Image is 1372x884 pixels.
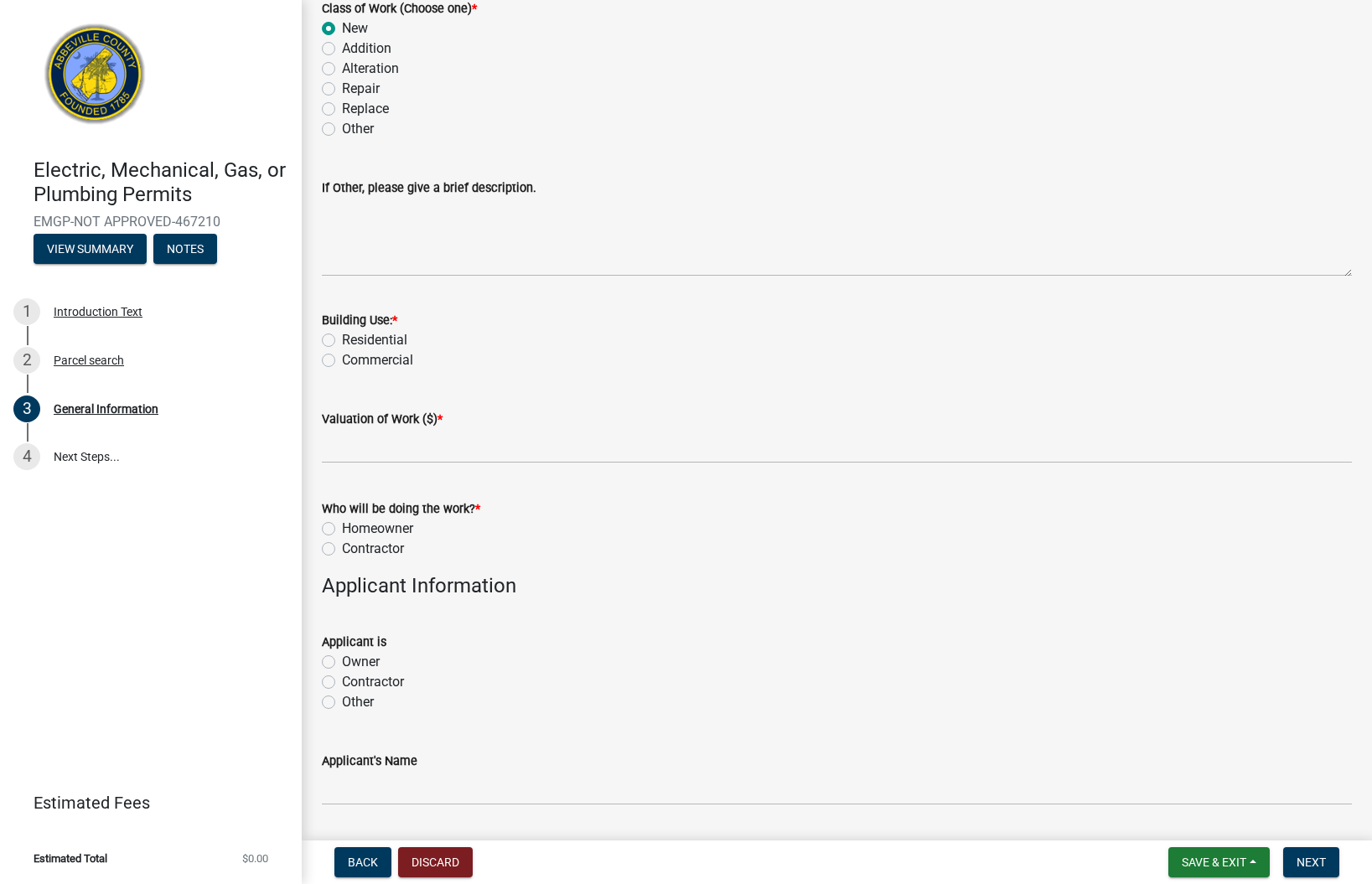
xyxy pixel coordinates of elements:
[34,214,268,230] span: EMGP-NOT APPROVED-467210
[342,99,389,119] label: Replace
[398,847,473,877] button: Discard
[342,18,368,39] label: New
[13,298,40,325] div: 1
[342,350,413,370] label: Commercial
[13,443,40,470] div: 4
[34,234,147,264] button: View Summary
[348,856,378,869] span: Back
[1283,847,1339,877] button: Next
[342,119,374,139] label: Other
[342,79,380,99] label: Repair
[322,183,536,194] label: If Other, please give a brief description.
[322,414,443,426] label: Valuation of Work ($)
[54,354,124,366] div: Parcel search
[1297,856,1326,869] span: Next
[342,59,399,79] label: Alteration
[13,395,40,422] div: 3
[322,3,477,15] label: Class of Work (Choose one)
[322,574,1352,598] h4: Applicant Information
[342,652,380,672] label: Owner
[13,786,275,819] a: Estimated Fees
[54,306,142,318] div: Introduction Text
[54,403,158,415] div: General Information
[334,847,391,877] button: Back
[342,692,374,712] label: Other
[153,234,217,264] button: Notes
[13,347,40,374] div: 2
[342,330,407,350] label: Residential
[242,853,268,864] span: $0.00
[322,756,417,768] label: Applicant's Name
[342,672,404,692] label: Contractor
[322,504,480,515] label: Who will be doing the work?
[322,315,397,327] label: Building Use:
[342,539,404,559] label: Contractor
[34,853,107,864] span: Estimated Total
[34,18,157,141] img: Abbeville County, South Carolina
[342,519,413,539] label: Homeowner
[342,39,391,59] label: Addition
[322,637,386,649] label: Applicant is
[1168,847,1270,877] button: Save & Exit
[34,243,147,256] wm-modal-confirm: Summary
[153,243,217,256] wm-modal-confirm: Notes
[34,158,288,207] h4: Electric, Mechanical, Gas, or Plumbing Permits
[1182,856,1246,869] span: Save & Exit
